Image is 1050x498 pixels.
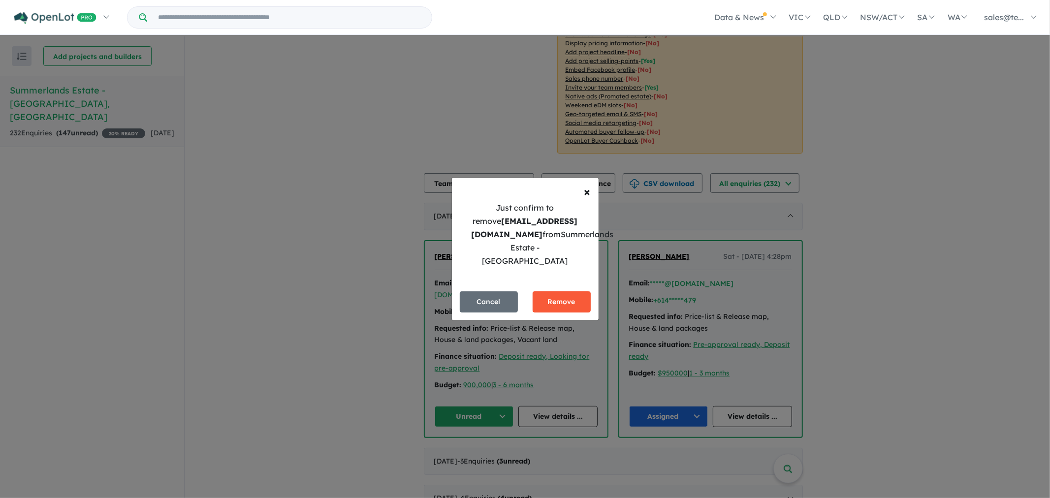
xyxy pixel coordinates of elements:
strong: [EMAIL_ADDRESS][DOMAIN_NAME] [472,216,578,239]
input: Try estate name, suburb, builder or developer [149,7,430,28]
button: Cancel [460,291,518,312]
button: Remove [533,291,591,312]
span: sales@te... [984,12,1024,22]
span: × [584,184,591,199]
div: Just confirm to remove from Summerlands Estate - [GEOGRAPHIC_DATA] [460,201,591,268]
img: Openlot PRO Logo White [14,12,96,24]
